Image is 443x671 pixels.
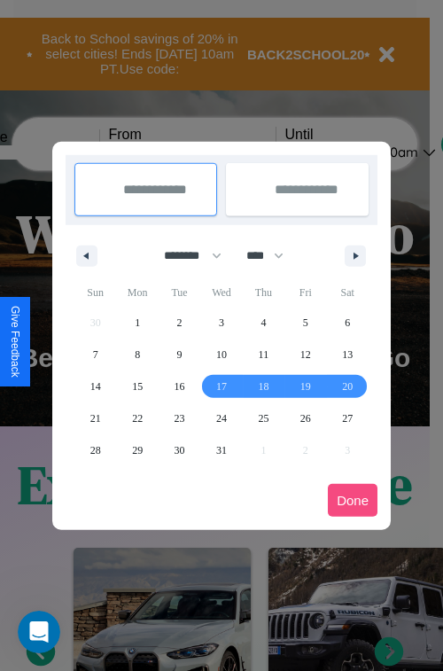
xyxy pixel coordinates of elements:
[216,339,227,371] span: 10
[300,402,311,434] span: 26
[243,339,284,371] button: 11
[200,434,242,466] button: 31
[284,371,326,402] button: 19
[90,371,101,402] span: 14
[200,307,242,339] button: 3
[159,278,200,307] span: Tue
[135,307,140,339] span: 1
[200,278,242,307] span: Wed
[132,371,143,402] span: 15
[328,484,377,517] button: Done
[243,278,284,307] span: Thu
[135,339,140,371] span: 8
[258,402,268,434] span: 25
[159,339,200,371] button: 9
[327,371,369,402] button: 20
[177,339,183,371] span: 9
[74,371,116,402] button: 14
[342,339,353,371] span: 13
[345,307,350,339] span: 6
[219,307,224,339] span: 3
[159,307,200,339] button: 2
[216,434,227,466] span: 31
[74,402,116,434] button: 21
[260,307,266,339] span: 4
[284,307,326,339] button: 5
[342,402,353,434] span: 27
[200,339,242,371] button: 10
[300,371,311,402] span: 19
[300,339,311,371] span: 12
[116,434,158,466] button: 29
[90,402,101,434] span: 21
[243,402,284,434] button: 25
[74,278,116,307] span: Sun
[116,402,158,434] button: 22
[216,371,227,402] span: 17
[284,278,326,307] span: Fri
[116,339,158,371] button: 8
[175,434,185,466] span: 30
[342,371,353,402] span: 20
[200,371,242,402] button: 17
[132,434,143,466] span: 29
[175,371,185,402] span: 16
[93,339,98,371] span: 7
[74,339,116,371] button: 7
[159,371,200,402] button: 16
[327,402,369,434] button: 27
[243,371,284,402] button: 18
[284,402,326,434] button: 26
[116,307,158,339] button: 1
[74,434,116,466] button: 28
[132,402,143,434] span: 22
[327,339,369,371] button: 13
[175,402,185,434] span: 23
[259,339,269,371] span: 11
[327,307,369,339] button: 6
[9,306,21,378] div: Give Feedback
[90,434,101,466] span: 28
[200,402,242,434] button: 24
[159,434,200,466] button: 30
[159,402,200,434] button: 23
[216,402,227,434] span: 24
[243,307,284,339] button: 4
[303,307,308,339] span: 5
[258,371,268,402] span: 18
[284,339,326,371] button: 12
[327,278,369,307] span: Sat
[116,371,158,402] button: 15
[116,278,158,307] span: Mon
[177,307,183,339] span: 2
[18,611,60,653] iframe: Intercom live chat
